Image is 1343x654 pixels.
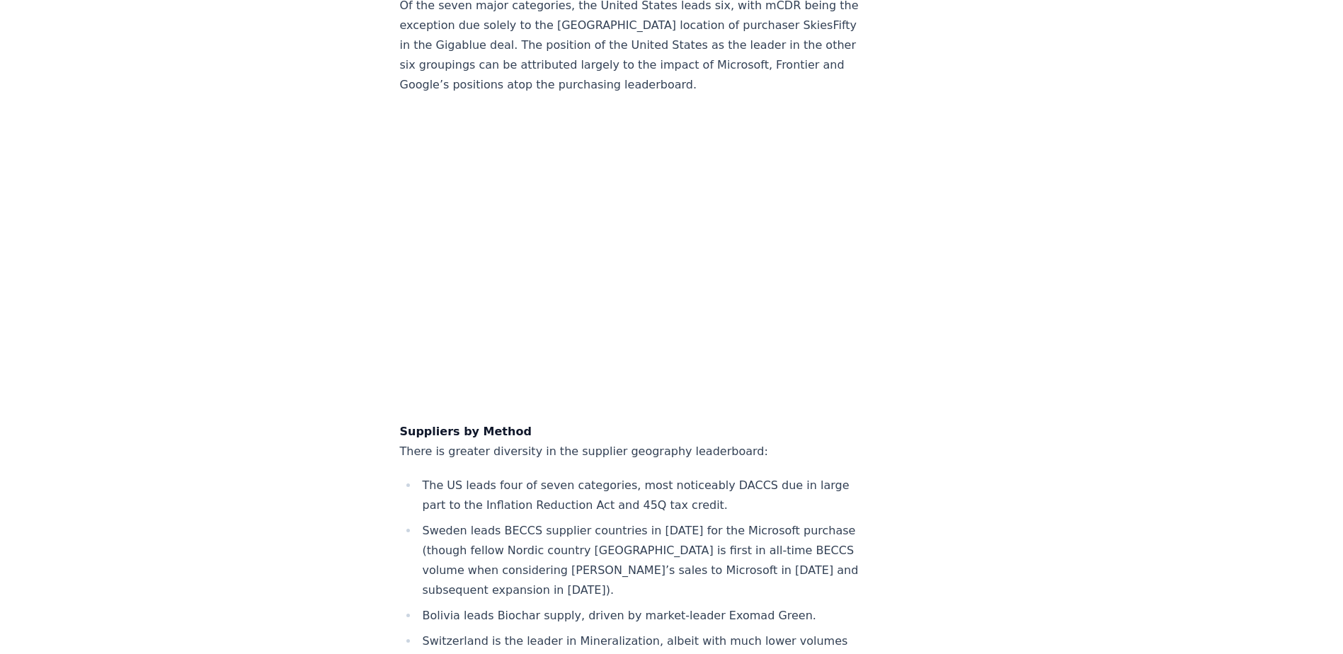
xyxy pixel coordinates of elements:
li: Sweden leads BECCS supplier countries in [DATE] for the Microsoft purchase (though fellow Nordic ... [418,521,869,600]
li: Bolivia leads Biochar supply, driven by market-leader Exomad Green. [418,606,869,626]
iframe: Table [400,109,869,408]
p: There is greater diversity in the supplier geography leaderboard: [400,422,869,461]
strong: Suppliers by Method [400,425,532,438]
li: The US leads four of seven categories, most noticeably DACCS due in large part to the Inflation R... [418,476,869,515]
